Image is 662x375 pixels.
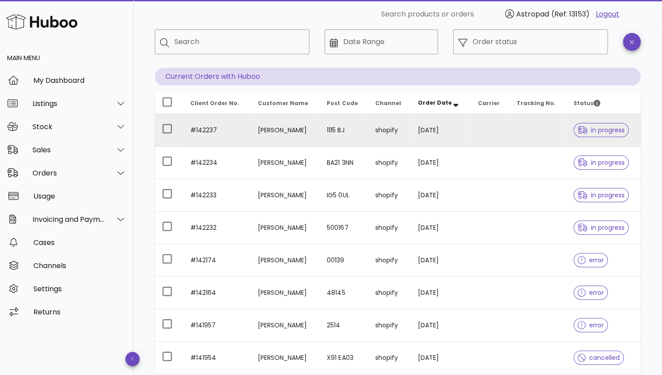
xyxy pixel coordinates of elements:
[32,99,105,108] div: Listings
[411,114,471,147] td: [DATE]
[411,93,471,114] th: Order Date: Sorted descending. Activate to remove sorting.
[411,309,471,342] td: [DATE]
[251,212,320,244] td: [PERSON_NAME]
[411,179,471,212] td: [DATE]
[471,93,510,114] th: Carrier
[368,277,410,309] td: shopify
[155,68,641,86] p: Current Orders with Huboo
[578,355,620,361] span: cancelled
[578,127,625,133] span: in progress
[183,114,251,147] td: #142237
[32,169,105,177] div: Orders
[33,308,126,316] div: Returns
[32,215,105,224] div: Invoicing and Payments
[411,147,471,179] td: [DATE]
[566,93,641,114] th: Status
[251,277,320,309] td: [PERSON_NAME]
[32,146,105,154] div: Sales
[375,99,401,107] span: Channel
[251,93,320,114] th: Customer Name
[320,309,368,342] td: 2514
[368,212,410,244] td: shopify
[368,114,410,147] td: shopify
[320,147,368,179] td: BA21 3NN
[411,212,471,244] td: [DATE]
[183,93,251,114] th: Client Order No.
[183,342,251,374] td: #141954
[190,99,239,107] span: Client Order No.
[368,244,410,277] td: shopify
[418,99,452,106] span: Order Date
[578,289,604,296] span: error
[578,192,625,198] span: in progress
[510,93,567,114] th: Tracking No.
[33,192,126,200] div: Usage
[183,244,251,277] td: #142174
[33,238,126,247] div: Cases
[368,342,410,374] td: shopify
[411,277,471,309] td: [DATE]
[478,99,500,107] span: Carrier
[368,309,410,342] td: shopify
[516,9,549,19] span: Astropad
[596,9,619,20] a: Logout
[320,93,368,114] th: Post Code
[411,342,471,374] td: [DATE]
[251,179,320,212] td: [PERSON_NAME]
[251,342,320,374] td: [PERSON_NAME]
[33,285,126,293] div: Settings
[320,342,368,374] td: X91 EA03
[578,257,604,263] span: error
[574,99,600,107] span: Status
[251,244,320,277] td: [PERSON_NAME]
[251,147,320,179] td: [PERSON_NAME]
[183,179,251,212] td: #142233
[551,9,590,19] span: (Ref: 13153)
[320,179,368,212] td: IG5 0UL
[33,261,126,270] div: Channels
[411,244,471,277] td: [DATE]
[33,76,126,85] div: My Dashboard
[578,322,604,328] span: error
[368,147,410,179] td: shopify
[251,114,320,147] td: [PERSON_NAME]
[320,244,368,277] td: 00139
[251,309,320,342] td: [PERSON_NAME]
[327,99,357,107] span: Post Code
[183,147,251,179] td: #142234
[320,212,368,244] td: 500167
[32,122,105,131] div: Stock
[368,93,410,114] th: Channel
[258,99,308,107] span: Customer Name
[368,179,410,212] td: shopify
[183,309,251,342] td: #141957
[578,224,625,231] span: in progress
[320,114,368,147] td: 1115 BJ
[517,99,556,107] span: Tracking No.
[183,277,251,309] td: #142164
[320,277,368,309] td: 48145
[6,12,77,31] img: Huboo Logo
[578,159,625,166] span: in progress
[183,212,251,244] td: #142232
